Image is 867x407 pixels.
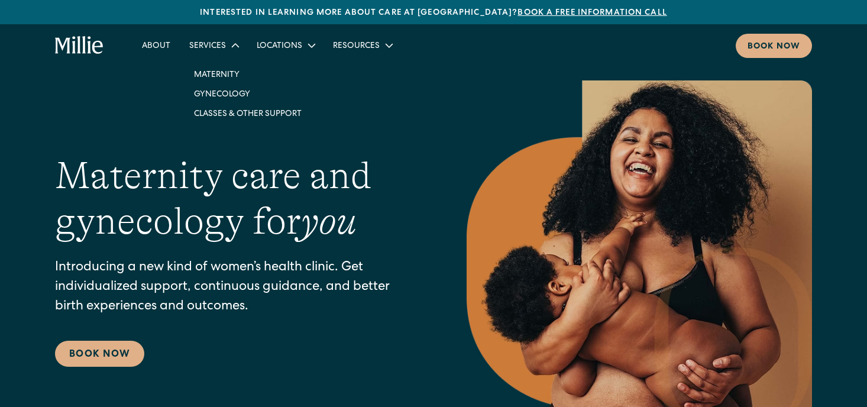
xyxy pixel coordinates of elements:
em: you [301,200,357,243]
a: About [132,35,180,55]
p: Introducing a new kind of women’s health clinic. Get individualized support, continuous guidance,... [55,259,419,317]
a: Gynecology [185,84,311,104]
a: Book a free information call [517,9,667,17]
nav: Services [180,55,316,133]
div: Services [180,35,247,55]
div: Resources [333,40,380,53]
a: Maternity [185,64,311,84]
a: Classes & Other Support [185,104,311,123]
a: home [55,36,104,55]
div: Locations [257,40,302,53]
div: Services [189,40,226,53]
a: Book Now [55,341,144,367]
h1: Maternity care and gynecology for [55,153,419,244]
div: Book now [748,41,800,53]
div: Locations [247,35,323,55]
a: Book now [736,34,812,58]
div: Resources [323,35,401,55]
